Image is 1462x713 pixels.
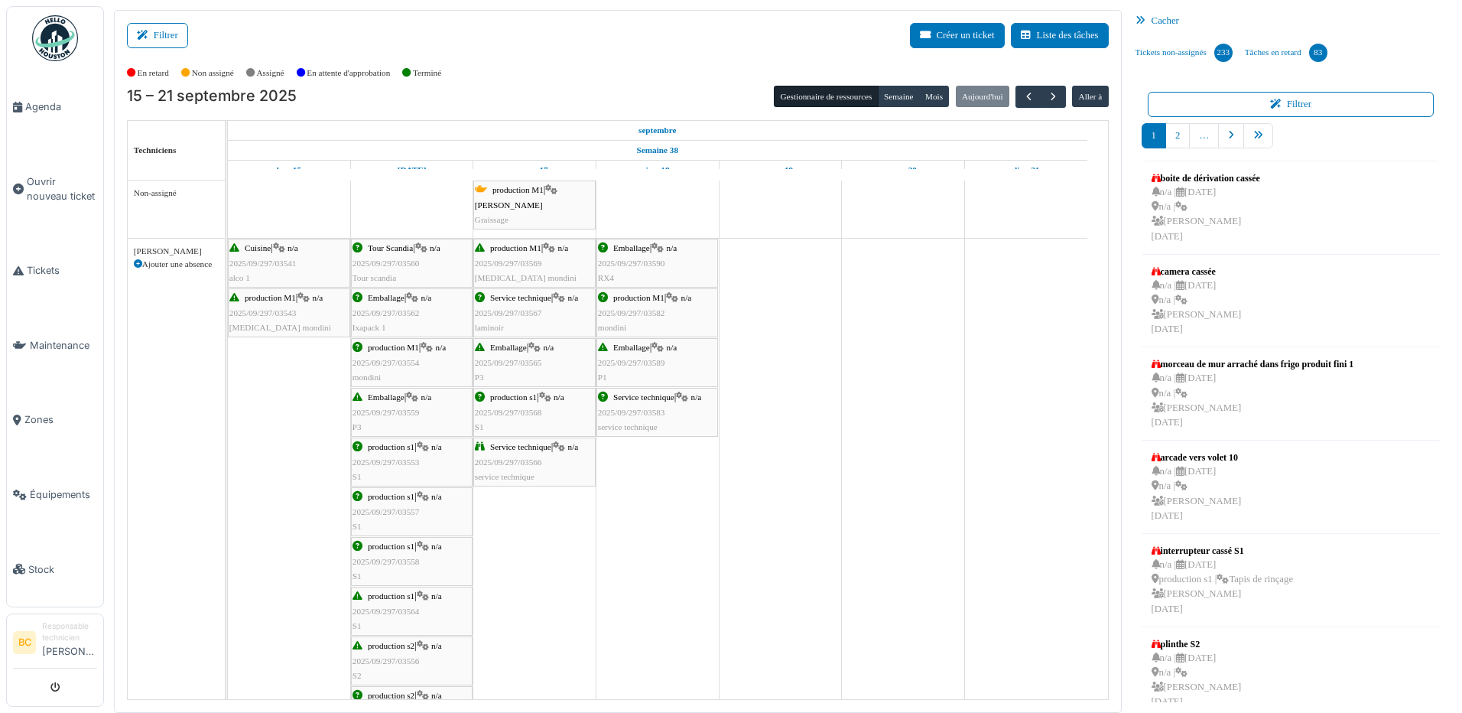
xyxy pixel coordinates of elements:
[431,542,442,551] span: n/a
[633,141,682,160] a: Semaine 38
[134,187,219,200] div: Non-assigné
[490,442,551,451] span: Service technique
[7,70,103,145] a: Agenda
[490,343,527,352] span: Emballage
[598,408,665,417] span: 2025/09/297/03583
[353,259,420,268] span: 2025/09/297/03560
[394,161,430,180] a: 16 septembre 2025
[1152,651,1242,710] div: n/a | [DATE] n/a | [PERSON_NAME] [DATE]
[257,67,284,80] label: Assigné
[681,293,692,302] span: n/a
[134,245,219,258] div: [PERSON_NAME]
[613,293,664,302] span: production M1
[490,392,537,402] span: production s1
[1309,44,1327,62] div: 83
[353,472,362,481] span: S1
[475,273,577,282] span: [MEDICAL_DATA] mondini
[598,358,665,367] span: 2025/09/297/03589
[431,442,442,451] span: n/a
[353,390,471,435] div: |
[192,67,234,80] label: Non assigné
[1152,278,1242,337] div: n/a | [DATE] n/a | [PERSON_NAME] [DATE]
[598,340,716,385] div: |
[475,291,594,335] div: |
[431,591,442,601] span: n/a
[24,412,97,427] span: Zones
[368,293,404,302] span: Emballage
[490,243,541,252] span: production M1
[368,442,414,451] span: production s1
[307,67,390,80] label: En attente d'approbation
[764,161,798,180] a: 19 septembre 2025
[353,621,362,630] span: S1
[490,293,551,302] span: Service technique
[1189,123,1219,148] a: …
[229,241,349,285] div: |
[313,293,323,302] span: n/a
[1148,540,1297,620] a: interrupteur cassé S1 n/a |[DATE] production s1 |Tapis de rinçage [PERSON_NAME][DATE]
[544,343,554,352] span: n/a
[127,87,297,106] h2: 15 – 21 septembre 2025
[1239,32,1334,73] a: Tâches en retard
[42,620,97,665] li: [PERSON_NAME]
[353,557,420,566] span: 2025/09/297/03558
[353,457,420,467] span: 2025/09/297/03553
[598,259,665,268] span: 2025/09/297/03590
[353,571,362,581] span: S1
[613,343,650,352] span: Emballage
[353,308,420,317] span: 2025/09/297/03562
[475,440,594,484] div: |
[613,243,650,252] span: Emballage
[492,185,544,194] span: production M1
[598,323,626,332] span: mondini
[1152,544,1293,558] div: interrupteur cassé S1
[1129,10,1453,32] div: Cacher
[13,631,36,654] li: BC
[1152,464,1242,523] div: n/a | [DATE] n/a | [PERSON_NAME] [DATE]
[1152,265,1242,278] div: camera cassée
[475,200,543,210] span: [PERSON_NAME]
[431,492,442,501] span: n/a
[1148,447,1246,527] a: arcade vers volet 10 n/a |[DATE] n/a | [PERSON_NAME][DATE]
[288,243,298,252] span: n/a
[1148,168,1264,248] a: boite de dérivation cassée n/a |[DATE] n/a | [PERSON_NAME][DATE]
[421,392,432,402] span: n/a
[431,641,442,650] span: n/a
[7,383,103,457] a: Zones
[7,233,103,308] a: Tickets
[368,392,404,402] span: Emballage
[138,67,169,80] label: En retard
[245,293,296,302] span: production M1
[353,241,471,285] div: |
[475,215,508,224] span: Graissage
[7,145,103,234] a: Ouvrir nouveau ticket
[568,293,579,302] span: n/a
[475,340,594,385] div: |
[353,273,396,282] span: Tour scandia
[635,121,681,140] a: 15 septembre 2025
[273,161,305,180] a: 15 septembre 2025
[1015,86,1041,108] button: Précédent
[32,15,78,61] img: Badge_color-CXgf-gQk.svg
[353,607,420,616] span: 2025/09/297/03564
[1165,123,1190,148] a: 2
[134,145,177,155] span: Techniciens
[1041,86,1066,108] button: Suivant
[127,23,188,48] button: Filtrer
[30,487,97,502] span: Équipements
[353,422,362,431] span: P3
[1011,23,1109,48] a: Liste des tâches
[353,323,386,332] span: Ixapack 1
[1072,86,1108,107] button: Aller à
[27,263,97,278] span: Tickets
[774,86,878,107] button: Gestionnaire de ressources
[475,408,542,417] span: 2025/09/297/03568
[598,241,716,285] div: |
[956,86,1009,107] button: Aujourd'hui
[475,472,534,481] span: service technique
[1148,261,1246,341] a: camera cassée n/a |[DATE] n/a | [PERSON_NAME][DATE]
[229,259,297,268] span: 2025/09/297/03541
[518,161,552,180] a: 17 septembre 2025
[30,338,97,353] span: Maintenance
[598,273,614,282] span: RX4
